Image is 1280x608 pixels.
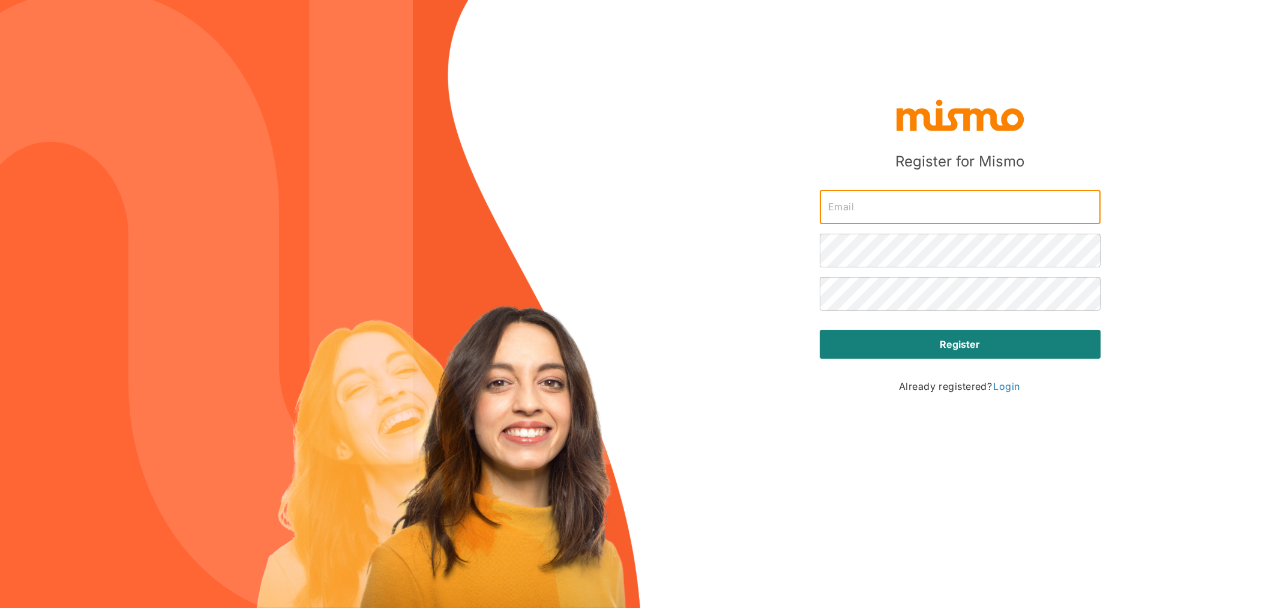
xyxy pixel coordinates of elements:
[992,379,1021,394] a: Login
[894,97,1026,133] img: logo
[820,190,1101,224] input: Email
[895,152,1024,171] h5: Register for Mismo
[820,330,1101,359] button: Register
[940,337,980,351] strong: Register
[899,378,1021,395] p: Already registered?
